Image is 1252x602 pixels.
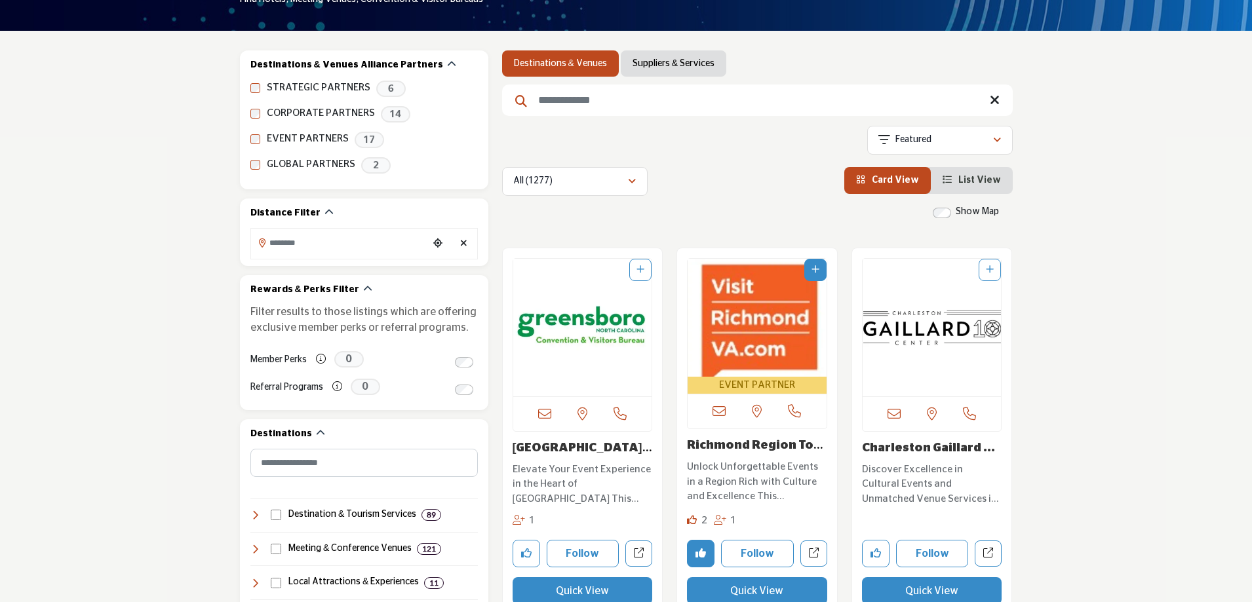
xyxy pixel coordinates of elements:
[687,457,827,504] a: Unlock Unforgettable Events in a Region Rich with Culture and Excellence This organization is ded...
[931,167,1013,194] li: List View
[862,462,1002,507] p: Discover Excellence in Cultural Events and Unmatched Venue Services in [GEOGRAPHIC_DATA] Based in...
[896,540,969,567] button: Follow
[513,175,553,188] p: All (1277)
[267,157,355,172] label: GLOBAL PARTNERS
[250,428,312,441] h2: Destinations
[267,106,375,121] label: CORPORATE PARTNERS
[714,514,737,529] div: Followers
[267,132,349,147] label: EVENT PARTNERS
[872,176,919,185] span: Card View
[514,57,607,70] a: Destinations & Venues
[975,540,1002,567] a: Open charleston-gaillard-center in new tab
[513,459,653,507] a: Elevate Your Event Experience in the Heart of [GEOGRAPHIC_DATA] This dynamic organization serves ...
[288,542,412,555] h4: Meeting & Conference Venues: Facilities and spaces designed for business meetings, conferences, a...
[454,230,474,258] div: Clear search location
[250,284,359,297] h2: Rewards & Perks Filter
[867,126,1013,155] button: Featured
[513,259,652,396] img: Greensboro Area CVB
[687,440,823,466] a: Richmond Region Tour...
[800,540,827,567] a: Open richmond-region-tourism in new tab
[376,81,406,97] span: 6
[361,157,391,174] span: 2
[943,176,1001,185] a: View List
[250,160,260,170] input: GLOBAL PARTNERS checkbox
[862,442,995,454] a: Charleston Gaillard ...
[721,540,794,567] button: Follow
[271,578,281,588] input: Select Local Attractions & Experiences checkbox
[422,544,436,554] b: 121
[625,540,652,567] a: Open greensboro-area-cvb in new tab
[958,176,1001,185] span: List View
[267,81,370,96] label: STRATEGIC PARTNERS
[429,578,439,588] b: 11
[730,516,736,525] span: 1
[250,109,260,119] input: CORPORATE PARTNERS checkbox
[513,442,653,456] h3: Greensboro Area CVB
[421,509,441,521] div: 89 Results For Destination & Tourism Services
[513,259,652,396] a: Open Listing in new tab
[288,576,419,589] h4: Local Attractions & Experiences: Entertainment, cultural, and recreational destinations that enha...
[513,462,653,507] p: Elevate Your Event Experience in the Heart of [GEOGRAPHIC_DATA] This dynamic organization serves ...
[687,515,697,525] i: Likes
[250,83,260,93] input: STRATEGIC PARTNERS checkbox
[427,510,436,519] b: 89
[381,106,410,122] span: 14
[455,385,473,395] input: Switch to Referral Programs
[688,259,827,394] a: Open Listing in new tab
[688,259,827,377] img: Richmond Region Tourism
[862,459,1002,507] a: Discover Excellence in Cultural Events and Unmatched Venue Services in [GEOGRAPHIC_DATA] Based in...
[250,348,307,371] label: Member Perks
[986,265,994,274] a: Add To List
[513,442,652,468] a: [GEOGRAPHIC_DATA] Area CVB
[250,207,321,220] h2: Distance Filter
[513,514,536,529] div: Followers
[251,230,428,255] input: Search Location
[690,378,824,393] span: EVENT PARTNER
[687,439,827,453] h3: Richmond Region Tourism
[687,540,714,567] button: Remove Like button
[701,516,707,525] span: 2
[687,460,827,504] p: Unlock Unforgettable Events in a Region Rich with Culture and Excellence This organization is ded...
[250,449,478,477] input: Search Category
[288,508,416,521] h4: Destination & Tourism Services: Organizations and services that promote travel, tourism, and loca...
[547,540,619,567] button: Follow
[271,544,281,554] input: Select Meeting & Conference Venues checkbox
[862,442,1002,456] h3: Charleston Gaillard Center
[513,540,540,567] button: Like company
[895,134,931,147] p: Featured
[424,577,444,589] div: 11 Results For Local Attractions & Experiences
[250,304,478,335] p: Filter results to those listings which are offering exclusive member perks or referral programs.
[862,540,890,567] button: Like company
[351,379,380,395] span: 0
[812,265,819,274] a: Add To List
[250,376,323,399] label: Referral Programs
[856,176,919,185] a: View Card
[956,205,999,219] label: Show Map
[633,57,714,70] a: Suppliers & Services
[455,357,473,367] input: Switch to Member Perks
[250,59,443,72] h2: Destinations & Venues Alliance Partners
[863,259,1002,396] img: Charleston Gaillard Center
[636,265,644,274] a: Add To List
[502,167,648,196] button: All (1277)
[271,510,281,520] input: Select Destination & Tourism Services checkbox
[844,167,931,194] li: Card View
[334,351,364,367] span: 0
[863,259,1002,396] a: Open Listing in new tab
[428,230,448,258] div: Choose your current location
[529,516,535,525] span: 1
[502,85,1013,116] input: Search Keyword
[250,134,260,144] input: EVENT PARTNERS checkbox
[355,132,384,148] span: 17
[417,543,441,555] div: 121 Results For Meeting & Conference Venues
